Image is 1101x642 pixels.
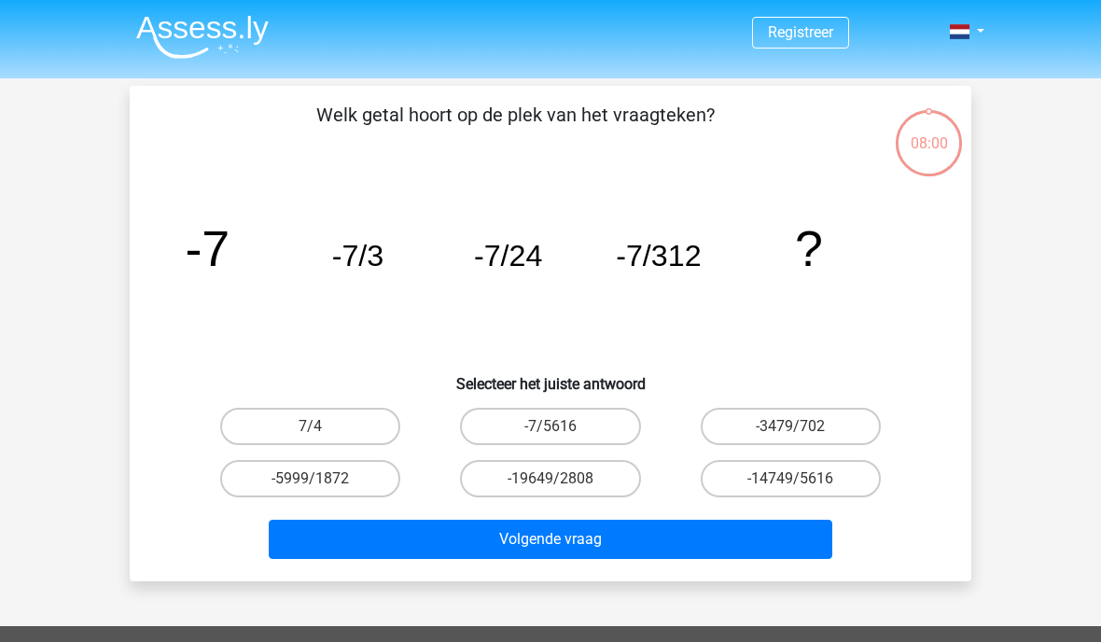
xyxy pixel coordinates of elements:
[185,220,230,276] tspan: -7
[460,408,640,445] label: -7/5616
[894,108,964,155] div: 08:00
[269,520,833,559] button: Volgende vraag
[332,239,384,272] tspan: -7/3
[460,460,640,497] label: -19649/2808
[220,460,400,497] label: -5999/1872
[220,408,400,445] label: 7/4
[616,239,701,272] tspan: -7/312
[160,101,871,157] p: Welk getal hoort op de plek van het vraagteken?
[136,15,269,59] img: Assessly
[160,360,941,393] h6: Selecteer het juiste antwoord
[701,460,881,497] label: -14749/5616
[768,23,833,41] a: Registreer
[795,220,823,276] tspan: ?
[474,239,542,272] tspan: -7/24
[701,408,881,445] label: -3479/702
